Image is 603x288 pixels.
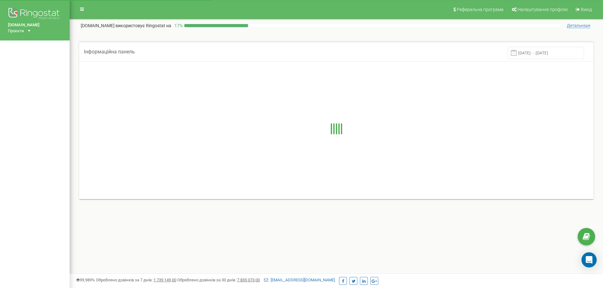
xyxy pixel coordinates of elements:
u: 1 739 149,00 [154,278,176,282]
span: використовує Ringostat на [116,23,171,28]
span: Налаштування профілю [518,7,568,12]
span: Інформаційна панель [84,49,135,55]
span: Оброблено дзвінків за 30 днів : [177,278,260,282]
div: Проєкти [8,28,24,34]
a: [DOMAIN_NAME] [8,22,62,28]
span: Вихід [581,7,592,12]
span: Оброблено дзвінків за 7 днів : [96,278,176,282]
span: 99,989% [76,278,95,282]
span: Детальніше [567,23,590,28]
a: [EMAIL_ADDRESS][DOMAIN_NAME] [264,278,335,282]
u: 7 835 073,00 [237,278,260,282]
span: Реферальна програма [457,7,504,12]
p: [DOMAIN_NAME] [81,22,171,29]
p: 17 % [171,22,184,29]
img: Ringostat logo [8,6,62,22]
div: Open Intercom Messenger [581,252,597,267]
